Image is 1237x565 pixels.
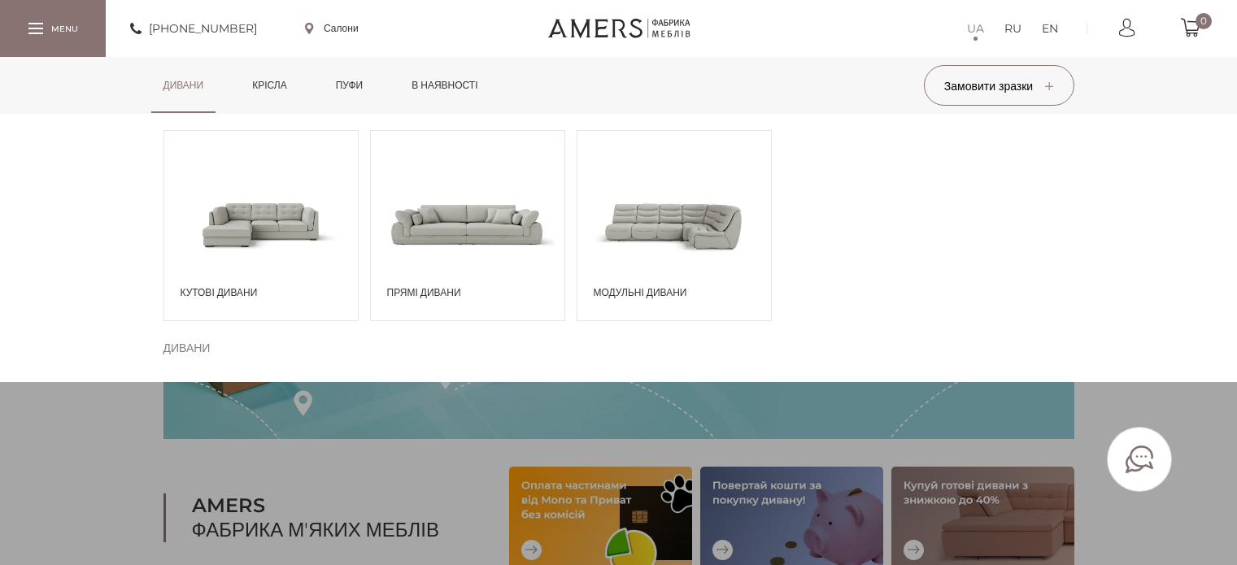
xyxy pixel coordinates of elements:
[130,19,257,38] a: [PHONE_NUMBER]
[399,57,490,114] a: в наявності
[151,57,216,114] a: Дивани
[370,130,565,321] a: Прямі дивани Прямі дивани
[967,19,984,38] a: UA
[181,285,350,300] span: Кутові дивани
[594,285,763,300] span: Модульні дивани
[163,130,359,321] a: Кутові дивани Кутові дивани
[1042,19,1058,38] a: EN
[924,65,1074,106] button: Замовити зразки
[577,130,772,321] a: Модульні дивани Модульні дивани
[163,338,211,358] span: Дивани
[1004,19,1021,38] a: RU
[387,285,556,300] span: Прямі дивани
[305,21,359,36] a: Салони
[240,57,298,114] a: Крісла
[944,79,1053,93] span: Замовити зразки
[1196,13,1212,29] span: 0
[324,57,376,114] a: Пуфи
